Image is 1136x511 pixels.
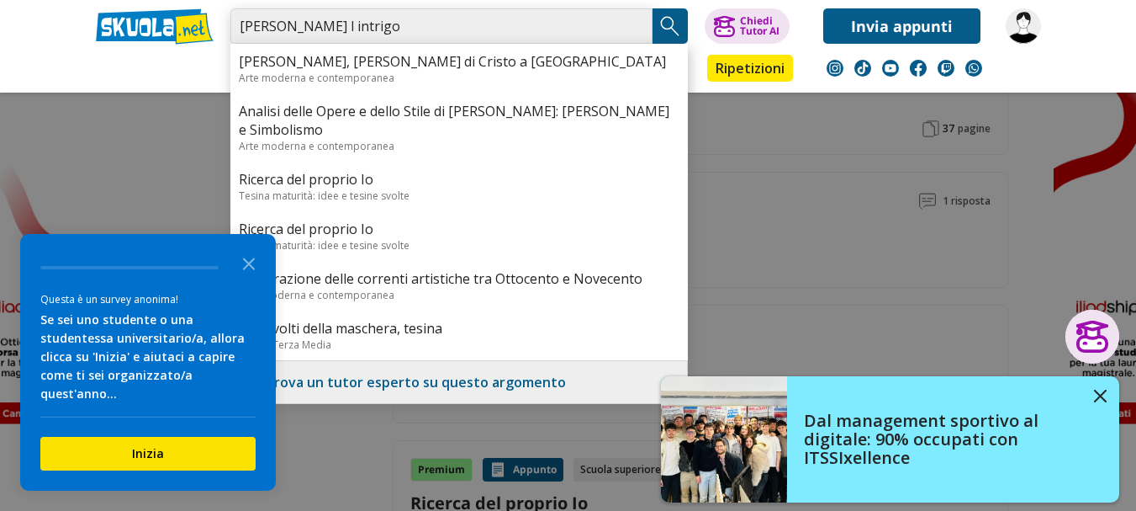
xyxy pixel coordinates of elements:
input: Cerca appunti, riassunti o versioni [230,8,653,44]
button: Search Button [653,8,688,44]
a: Dal management sportivo al digitale: 90% occupati con ITSSIxellence [661,376,1119,503]
div: Se sei uno studente o una studentessa universitario/a, allora clicca su 'Inizia' e aiutaci a capi... [40,311,256,403]
img: Cerca appunti, riassunti o versioni [658,13,683,39]
div: Tesina maturità: idee e tesine svolte [239,189,679,203]
img: teo55555 [1006,8,1041,44]
a: Analisi delle Opere e dello Stile di [PERSON_NAME]: [PERSON_NAME] e Simbolismo [239,102,679,139]
div: Arte moderna e contemporanea [239,139,679,153]
div: Survey [20,234,276,491]
button: Close the survey [232,246,266,279]
img: twitch [938,60,954,77]
img: facebook [910,60,927,77]
div: Questa è un survey anonima! [40,291,256,307]
img: close [1094,390,1107,402]
a: Trova un tutor esperto su questo argomento [265,373,566,391]
a: Esplorazione delle correnti artistiche tra Ottocento e Novecento [239,269,679,288]
div: Tesina maturità: idee e tesine svolte [239,238,679,253]
button: Inizia [40,437,256,471]
a: Ricerca del proprio Io [239,220,679,238]
div: Tesine Terza Media [239,338,679,352]
div: Arte moderna e contemporanea [239,71,679,85]
button: ChiediTutor AI [705,8,790,44]
a: Ricerca del proprio Io [239,170,679,189]
img: WhatsApp [965,60,982,77]
div: Arte moderna e contemporanea [239,288,679,302]
a: Appunti [226,55,302,85]
div: Chiedi Tutor AI [740,16,779,36]
img: instagram [827,60,843,77]
a: Mille volti della maschera, tesina [239,319,679,338]
img: tiktok [854,60,871,77]
a: Invia appunti [823,8,980,44]
h4: Dal management sportivo al digitale: 90% occupati con ITSSIxellence [804,412,1081,467]
a: [PERSON_NAME], [PERSON_NAME] di Cristo a [GEOGRAPHIC_DATA] [239,52,679,71]
img: youtube [882,60,899,77]
a: Ripetizioni [707,55,793,82]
